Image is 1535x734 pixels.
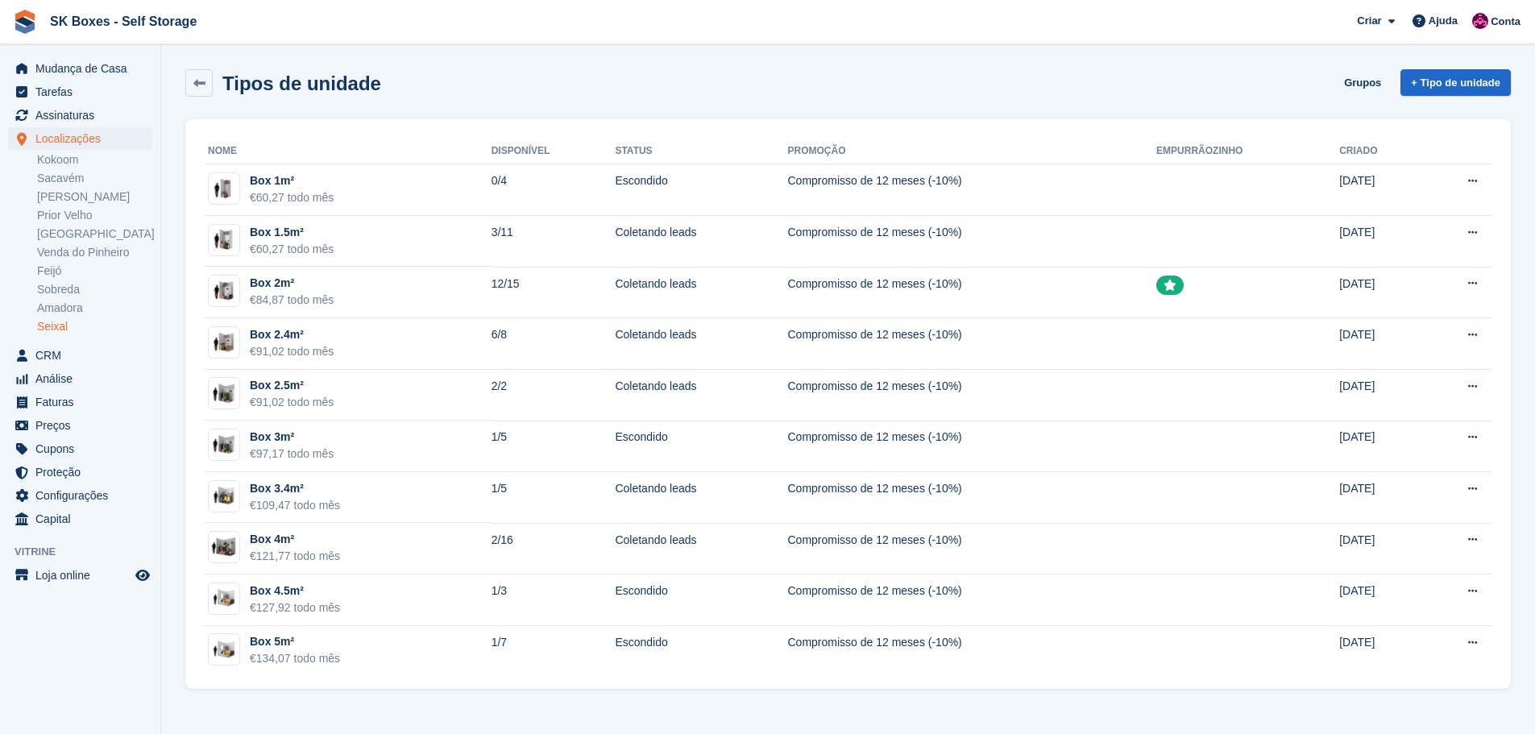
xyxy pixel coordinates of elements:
span: Criar [1357,13,1381,29]
h2: Tipos de unidade [222,73,381,94]
a: + Tipo de unidade [1400,69,1511,96]
div: €91,02 todo mês [250,394,334,411]
img: 25-sqft-unit.jpg [209,331,239,355]
img: 35-sqft-unit.jpg [209,484,239,508]
span: Localizações [35,127,132,150]
div: Box 2.4m² [250,326,334,343]
td: 2/2 [492,370,616,421]
td: 0/4 [492,164,616,216]
div: Box 1m² [250,172,334,189]
td: Compromisso de 12 meses (-10%) [787,523,1156,574]
td: [DATE] [1339,421,1420,472]
a: Sobreda [37,282,152,297]
td: Compromisso de 12 meses (-10%) [787,574,1156,626]
a: Seixal [37,319,152,334]
span: CRM [35,344,132,367]
div: €109,47 todo mês [250,497,340,514]
img: 10-sqft-unit.jpg [209,177,239,201]
img: 30-sqft-unit.jpg [209,433,239,457]
a: menu [8,461,152,483]
a: SK Boxes - Self Storage [44,8,203,35]
div: Box 1.5m² [250,224,334,241]
th: Criado [1339,139,1420,164]
div: Box 3.4m² [250,480,340,497]
a: menu [8,484,152,507]
div: Box 2m² [250,275,334,292]
img: 20-sqft-unit.jpg [209,280,239,303]
a: menu [8,57,152,80]
td: Coletando leads [615,472,787,524]
td: 1/3 [492,574,616,626]
img: Joana Alegria [1472,13,1488,29]
div: Box 2.5m² [250,377,334,394]
a: Venda do Pinheiro [37,245,152,260]
a: Amadora [37,301,152,316]
img: 30-sqft-unit=%202.8m2.jpg [209,382,239,405]
img: stora-icon-8386f47178a22dfd0bd8f6a31ec36ba5ce8667c1dd55bd0f319d3a0aa187defe.svg [13,10,37,34]
img: 40-sqft-unit.jpg [209,536,239,559]
a: menu [8,437,152,460]
span: Cupons [35,437,132,460]
td: [DATE] [1339,216,1420,267]
td: Escondido [615,421,787,472]
td: Coletando leads [615,523,787,574]
span: Conta [1491,14,1520,30]
td: Compromisso de 12 meses (-10%) [787,421,1156,472]
a: [PERSON_NAME] [37,189,152,205]
span: Ajuda [1429,13,1458,29]
div: €91,02 todo mês [250,343,334,360]
span: Faturas [35,391,132,413]
a: Loja de pré-visualização [133,566,152,585]
td: 12/15 [492,267,616,318]
div: €134,07 todo mês [250,650,340,667]
td: Coletando leads [615,216,787,267]
a: menu [8,391,152,413]
th: Empurrãozinho [1156,139,1339,164]
td: 6/8 [492,318,616,370]
td: Compromisso de 12 meses (-10%) [787,370,1156,421]
td: 1/5 [492,421,616,472]
td: [DATE] [1339,318,1420,370]
a: menu [8,81,152,103]
span: Proteção [35,461,132,483]
div: Box 3m² [250,429,334,446]
td: Compromisso de 12 meses (-10%) [787,267,1156,318]
div: €84,87 todo mês [250,292,334,309]
td: [DATE] [1339,523,1420,574]
td: [DATE] [1339,370,1420,421]
img: 50-sqft-unit.jpg [209,638,239,661]
div: €60,27 todo mês [250,241,334,258]
img: 50-sqft-unit=%204.7m2.jpg [209,587,239,610]
a: Sacavém [37,171,152,186]
td: 3/11 [492,216,616,267]
td: 1/7 [492,626,616,677]
td: Escondido [615,164,787,216]
div: Box 4.5m² [250,583,340,599]
a: menu [8,508,152,530]
a: menu [8,104,152,126]
a: Prior Velho [37,208,152,223]
span: Vitrine [15,544,160,560]
img: 15-sqft-unit.jpg [209,228,239,251]
a: [GEOGRAPHIC_DATA] [37,226,152,242]
td: [DATE] [1339,574,1420,626]
a: menu [8,367,152,390]
a: Feijó [37,263,152,279]
td: 2/16 [492,523,616,574]
td: Compromisso de 12 meses (-10%) [787,626,1156,677]
a: menu [8,564,152,587]
span: Assinaturas [35,104,132,126]
th: Status [615,139,787,164]
a: Grupos [1338,69,1388,96]
td: Escondido [615,574,787,626]
td: Coletando leads [615,370,787,421]
span: Preços [35,414,132,437]
th: Disponível [492,139,616,164]
a: menu [8,414,152,437]
div: €121,77 todo mês [250,548,340,565]
td: Compromisso de 12 meses (-10%) [787,472,1156,524]
td: Escondido [615,626,787,677]
div: Box 5m² [250,633,340,650]
td: 1/5 [492,472,616,524]
a: menu [8,344,152,367]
